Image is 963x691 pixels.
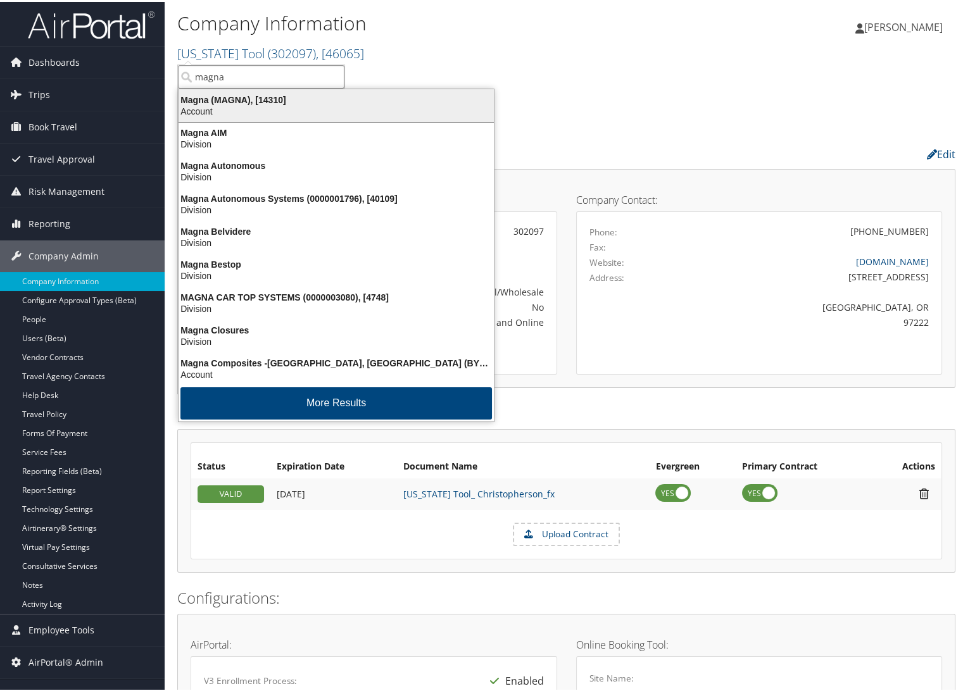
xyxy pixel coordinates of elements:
label: Site Name: [589,670,634,683]
th: Primary Contract [736,454,871,476]
span: [PERSON_NAME] [864,18,943,32]
a: [US_STATE] Tool_ Christopherson_fx [403,486,555,498]
h4: AirPortal: [191,638,557,648]
h4: Online Booking Tool: [576,638,943,648]
div: Magna AIM [171,125,501,137]
div: [GEOGRAPHIC_DATA], OR [679,299,929,312]
th: Actions [871,454,941,476]
div: Account [171,104,501,115]
i: Remove Contract [913,485,935,499]
div: Division [171,137,501,148]
span: Company Admin [28,239,99,270]
span: Trips [28,77,50,109]
div: Division [171,202,501,214]
div: Account [171,367,501,378]
span: Employee Tools [28,613,94,644]
div: Magna Autonomous Systems (0000001796), [40109] [171,191,501,202]
div: 97222 [679,314,929,327]
th: Status [191,454,270,476]
div: Magna Closures [171,323,501,334]
span: [DATE] [277,486,305,498]
th: Document Name [397,454,649,476]
label: Address: [589,270,624,282]
div: Division [171,301,501,313]
button: More Results [180,385,492,418]
div: Division [171,170,501,181]
div: Enabled [484,668,544,690]
div: Add/Edit Date [277,487,391,498]
a: [DOMAIN_NAME] [856,254,929,266]
span: , [ 46065 ] [316,43,364,60]
span: Travel Approval [28,142,95,173]
div: Division [171,235,501,247]
span: Risk Management [28,174,104,206]
h1: Company Information [177,8,696,35]
label: Website: [589,254,624,267]
div: Magna Autonomous [171,158,501,170]
div: Division [171,334,501,345]
div: Division [171,268,501,280]
h2: Configurations: [177,585,955,607]
div: Magna Belvidere [171,224,501,235]
a: [PERSON_NAME] [855,6,955,44]
h4: Company Contact: [576,193,943,203]
label: Upload Contract [514,522,619,544]
div: [STREET_ADDRESS] [679,268,929,282]
span: Reporting [28,206,70,238]
div: Magna (MAGNA), [14310] [171,92,501,104]
div: Magna Composites -[GEOGRAPHIC_DATA], [GEOGRAPHIC_DATA] (BYF-0000003076), [4576] [171,356,501,367]
label: V3 Enrollment Process: [204,673,297,685]
a: Edit [927,146,955,159]
span: Dashboards [28,45,80,77]
a: [US_STATE] Tool [177,43,364,60]
label: Phone: [589,224,617,237]
span: Book Travel [28,109,77,141]
div: [PHONE_NUMBER] [850,223,929,236]
label: Fax: [589,239,606,252]
span: AirPortal® Admin [28,645,103,676]
h2: Contracts: [177,401,955,422]
span: ( 302097 ) [268,43,316,60]
div: VALID [198,483,264,501]
th: Expiration Date [270,454,397,476]
th: Evergreen [649,454,736,476]
div: MAGNA CAR TOP SYSTEMS (0000003080), [4748] [171,290,501,301]
div: Magna Bestop [171,257,501,268]
input: Search Accounts [178,63,344,87]
img: airportal-logo.png [28,8,154,38]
